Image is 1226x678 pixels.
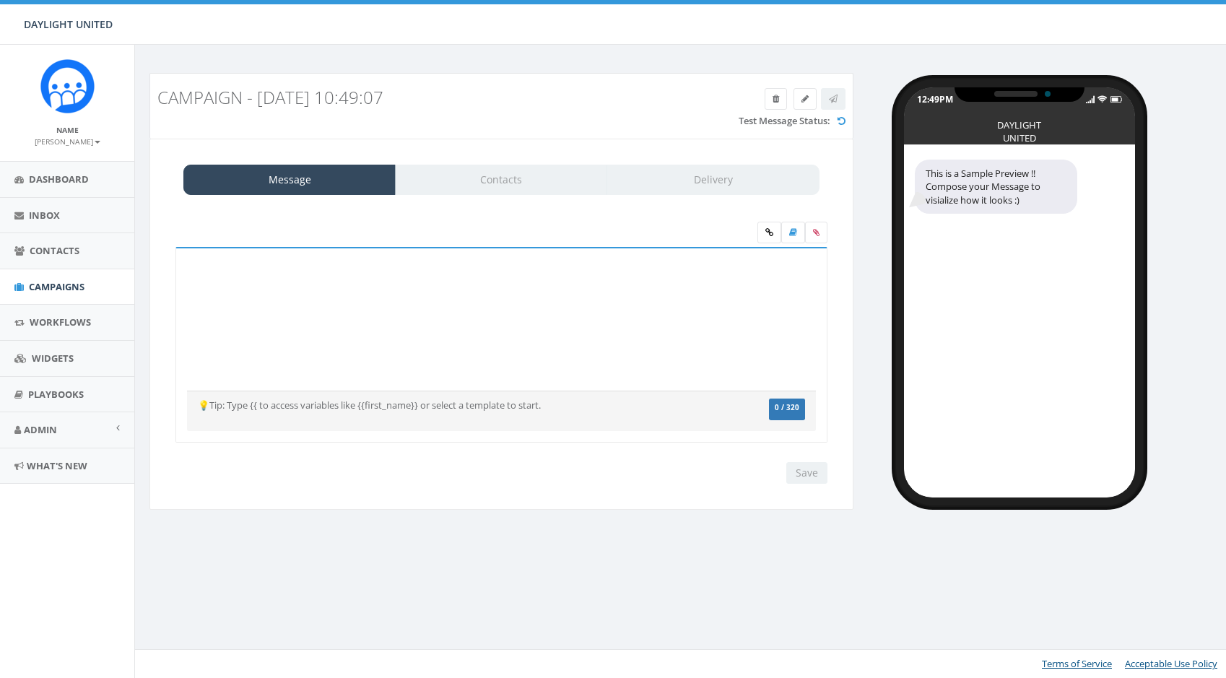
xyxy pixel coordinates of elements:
[30,244,79,257] span: Contacts
[1042,657,1112,670] a: Terms of Service
[56,125,79,135] small: Name
[32,352,74,365] span: Widgets
[29,280,84,293] span: Campaigns
[781,222,805,243] label: Insert Template Text
[24,17,113,31] span: DAYLIGHT UNITED
[917,93,953,105] div: 12:49PM
[187,399,711,412] div: 💡Tip: Type {{ to access variables like {{first_name}} or select a template to start.
[28,388,84,401] span: Playbooks
[1125,657,1217,670] a: Acceptable Use Policy
[35,134,100,147] a: [PERSON_NAME]
[801,92,809,105] span: Edit Campaign
[40,59,95,113] img: Rally_Corp_Icon.png
[739,114,830,128] label: Test Message Status:
[35,136,100,147] small: [PERSON_NAME]
[183,165,396,195] a: Message
[775,403,799,412] span: 0 / 320
[29,173,89,186] span: Dashboard
[29,209,60,222] span: Inbox
[30,316,91,329] span: Workflows
[157,88,668,107] h3: Campaign - [DATE] 10:49:07
[915,160,1077,214] div: This is a Sample Preview !! Compose your Message to visialize how it looks :)
[805,222,827,243] span: Attach your media
[27,459,87,472] span: What's New
[983,118,1056,126] div: DAYLIGHT UNITED
[24,423,57,436] span: Admin
[773,92,779,105] span: Delete Campaign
